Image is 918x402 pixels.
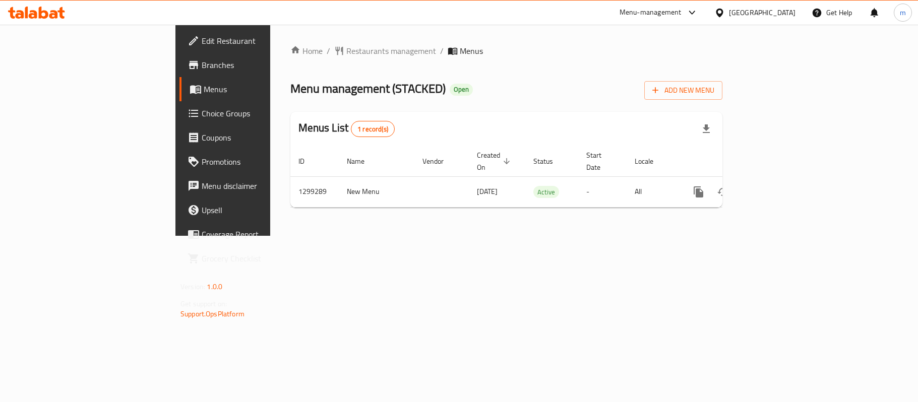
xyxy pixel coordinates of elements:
[533,186,559,198] span: Active
[339,176,414,207] td: New Menu
[180,297,227,310] span: Get support on:
[652,84,714,97] span: Add New Menu
[533,155,566,167] span: Status
[290,146,791,208] table: enhanced table
[202,228,321,240] span: Coverage Report
[202,180,321,192] span: Menu disclaimer
[586,149,615,173] span: Start Date
[635,155,666,167] span: Locale
[180,307,244,320] a: Support.OpsPlatform
[298,155,318,167] span: ID
[202,252,321,264] span: Grocery Checklist
[202,131,321,144] span: Coupons
[298,120,395,137] h2: Menus List
[180,280,205,293] span: Version:
[620,7,682,19] div: Menu-management
[202,156,321,168] span: Promotions
[290,77,446,100] span: Menu management ( STACKED )
[179,174,329,198] a: Menu disclaimer
[334,45,436,57] a: Restaurants management
[450,84,473,96] div: Open
[202,107,321,119] span: Choice Groups
[687,180,711,204] button: more
[347,155,378,167] span: Name
[202,59,321,71] span: Branches
[179,222,329,246] a: Coverage Report
[440,45,444,57] li: /
[351,121,395,137] div: Total records count
[179,125,329,150] a: Coupons
[346,45,436,57] span: Restaurants management
[644,81,722,100] button: Add New Menu
[179,246,329,271] a: Grocery Checklist
[179,150,329,174] a: Promotions
[578,176,627,207] td: -
[290,45,722,57] nav: breadcrumb
[679,146,791,177] th: Actions
[711,180,735,204] button: Change Status
[179,101,329,125] a: Choice Groups
[179,29,329,53] a: Edit Restaurant
[450,85,473,94] span: Open
[202,35,321,47] span: Edit Restaurant
[204,83,321,95] span: Menus
[179,198,329,222] a: Upsell
[477,149,513,173] span: Created On
[179,77,329,101] a: Menus
[694,117,718,141] div: Export file
[627,176,679,207] td: All
[533,186,559,198] div: Active
[207,280,222,293] span: 1.0.0
[729,7,795,18] div: [GEOGRAPHIC_DATA]
[900,7,906,18] span: m
[477,185,498,198] span: [DATE]
[422,155,457,167] span: Vendor
[202,204,321,216] span: Upsell
[179,53,329,77] a: Branches
[351,124,394,134] span: 1 record(s)
[460,45,483,57] span: Menus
